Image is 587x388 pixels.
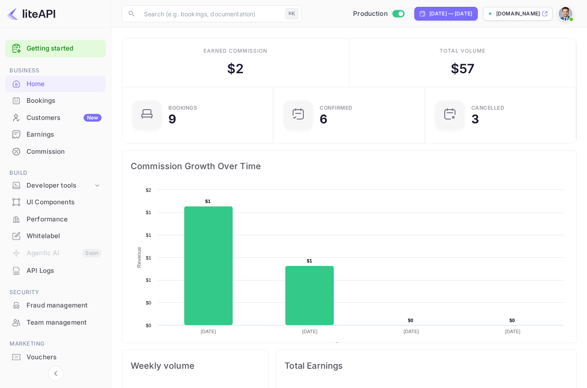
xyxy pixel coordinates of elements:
[350,9,407,19] div: Switch to Sandbox mode
[48,366,63,381] button: Collapse navigation
[414,7,478,21] div: Click to change the date range period
[320,113,327,125] div: 6
[146,278,151,283] text: $1
[146,300,151,305] text: $0
[302,329,317,334] text: [DATE]
[5,76,106,93] div: Home
[5,93,106,108] a: Bookings
[27,301,102,310] div: Fraud management
[5,40,106,57] div: Getting started
[505,329,521,334] text: [DATE]
[204,47,267,55] div: Earned commission
[227,59,244,78] div: $ 2
[496,10,540,18] p: [DOMAIN_NAME]
[136,247,142,268] text: Revenue
[5,194,106,210] a: UI Components
[27,79,102,89] div: Home
[7,7,55,21] img: LiteAPI logo
[5,297,106,314] div: Fraud management
[5,263,106,278] a: API Logs
[471,113,479,125] div: 3
[205,199,211,204] text: $1
[342,342,364,348] text: Revenue
[408,318,413,323] text: $0
[27,215,102,224] div: Performance
[5,126,106,143] div: Earnings
[5,143,106,159] a: Commission
[146,323,151,328] text: $0
[5,349,106,366] div: Vouchers
[5,339,106,349] span: Marketing
[5,143,106,160] div: Commission
[5,349,106,365] a: Vouchers
[429,10,472,18] div: [DATE] — [DATE]
[5,297,106,313] a: Fraud management
[5,211,106,227] a: Performance
[27,318,102,328] div: Team management
[146,255,151,260] text: $1
[131,359,260,373] span: Weekly volume
[5,178,106,193] div: Developer tools
[5,288,106,297] span: Security
[320,105,353,110] div: Confirmed
[146,188,151,193] text: $2
[146,233,151,238] text: $1
[27,231,102,241] div: Whitelabel
[27,44,102,54] a: Getting started
[285,8,298,19] div: ⌘K
[146,210,151,215] text: $1
[404,329,419,334] text: [DATE]
[27,266,102,276] div: API Logs
[27,113,102,123] div: Customers
[5,228,106,245] div: Whitelabel
[27,181,93,191] div: Developer tools
[451,59,474,78] div: $ 57
[84,114,102,122] div: New
[27,130,102,140] div: Earnings
[5,76,106,92] a: Home
[27,147,102,157] div: Commission
[5,93,106,109] div: Bookings
[27,197,102,207] div: UI Components
[201,329,216,334] text: [DATE]
[285,359,568,373] span: Total Earnings
[27,352,102,362] div: Vouchers
[131,159,568,173] span: Commission Growth Over Time
[139,5,282,22] input: Search (e.g. bookings, documentation)
[5,168,106,178] span: Build
[27,96,102,106] div: Bookings
[5,263,106,279] div: API Logs
[5,194,106,211] div: UI Components
[353,9,388,19] span: Production
[471,105,505,110] div: CANCELLED
[5,66,106,75] span: Business
[440,47,485,55] div: Total volume
[5,110,106,125] a: CustomersNew
[5,211,106,228] div: Performance
[5,228,106,244] a: Whitelabel
[509,318,515,323] text: $0
[5,126,106,142] a: Earnings
[168,105,197,110] div: Bookings
[168,113,176,125] div: 9
[307,258,312,263] text: $1
[559,7,572,21] img: Santiago Moran Labat
[5,314,106,330] a: Team management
